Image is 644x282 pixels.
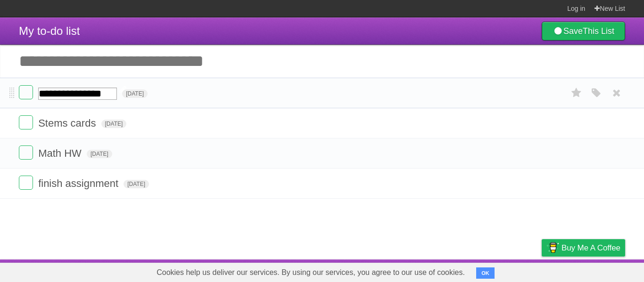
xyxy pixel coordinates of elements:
[38,147,84,159] span: Math HW
[101,120,127,128] span: [DATE]
[416,262,436,280] a: About
[497,262,518,280] a: Terms
[19,85,33,99] label: Done
[122,89,148,98] span: [DATE]
[38,177,121,189] span: finish assignment
[19,145,33,160] label: Done
[529,262,554,280] a: Privacy
[546,240,559,256] img: Buy me a coffee
[19,24,80,37] span: My to-do list
[476,267,495,279] button: OK
[87,150,112,158] span: [DATE]
[566,262,625,280] a: Suggest a feature
[583,26,614,36] b: This List
[542,22,625,40] a: SaveThis List
[568,85,586,101] label: Star task
[147,263,474,282] span: Cookies help us deliver our services. By using our services, you agree to our use of cookies.
[19,176,33,190] label: Done
[447,262,486,280] a: Developers
[542,239,625,257] a: Buy me a coffee
[38,117,98,129] span: Stems cards
[124,180,149,188] span: [DATE]
[19,115,33,129] label: Done
[561,240,620,256] span: Buy me a coffee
